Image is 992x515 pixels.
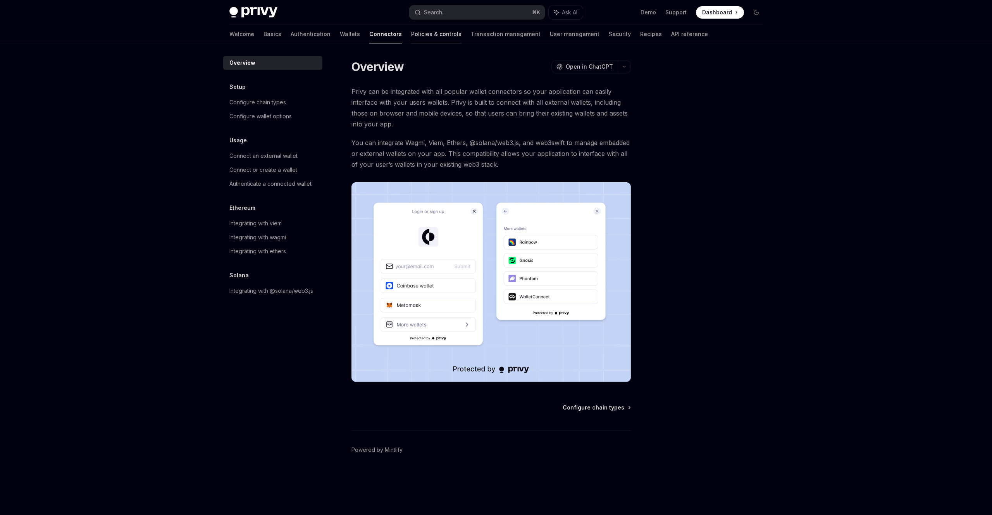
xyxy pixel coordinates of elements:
a: API reference [671,25,708,43]
h5: Solana [229,271,249,280]
a: Welcome [229,25,254,43]
span: Configure chain types [563,404,624,411]
a: Integrating with wagmi [223,230,322,244]
a: Transaction management [471,25,541,43]
span: You can integrate Wagmi, Viem, Ethers, @solana/web3.js, and web3swift to manage embedded or exter... [351,137,631,170]
a: Configure chain types [563,404,630,411]
img: Connectors3 [351,182,631,382]
a: Configure wallet options [223,109,322,123]
button: Ask AI [549,5,583,19]
a: Integrating with @solana/web3.js [223,284,322,298]
img: dark logo [229,7,277,18]
a: Basics [263,25,281,43]
a: Overview [223,56,322,70]
h5: Usage [229,136,247,145]
span: Open in ChatGPT [566,63,613,71]
a: Recipes [640,25,662,43]
a: Authentication [291,25,331,43]
button: Toggle dark mode [750,6,763,19]
span: Dashboard [702,9,732,16]
div: Integrating with ethers [229,247,286,256]
div: Connect or create a wallet [229,165,297,175]
a: Connect or create a wallet [223,163,322,177]
a: Connect an external wallet [223,149,322,163]
div: Overview [229,58,255,67]
div: Configure wallet options [229,112,292,121]
span: Privy can be integrated with all popular wallet connectors so your application can easily interfa... [351,86,631,130]
div: Integrating with @solana/web3.js [229,286,313,296]
div: Search... [424,8,446,17]
h5: Setup [229,82,246,92]
a: Dashboard [696,6,744,19]
div: Connect an external wallet [229,151,298,161]
div: Configure chain types [229,98,286,107]
button: Open in ChatGPT [551,60,618,73]
a: Integrating with ethers [223,244,322,258]
span: ⌘ K [532,9,540,16]
button: Search...⌘K [409,5,545,19]
a: Integrating with viem [223,216,322,230]
span: Ask AI [562,9,577,16]
a: Security [609,25,631,43]
a: Demo [641,9,656,16]
a: Configure chain types [223,95,322,109]
a: Policies & controls [411,25,462,43]
div: Authenticate a connected wallet [229,179,312,188]
a: Powered by Mintlify [351,446,403,454]
h1: Overview [351,60,404,74]
a: Authenticate a connected wallet [223,177,322,191]
a: Support [665,9,687,16]
h5: Ethereum [229,203,255,213]
a: Connectors [369,25,402,43]
div: Integrating with wagmi [229,233,286,242]
a: Wallets [340,25,360,43]
div: Integrating with viem [229,219,282,228]
a: User management [550,25,599,43]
